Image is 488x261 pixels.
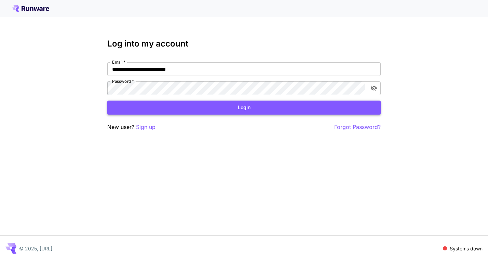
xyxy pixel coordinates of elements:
[19,245,52,252] p: © 2025, [URL]
[136,123,155,131] button: Sign up
[368,82,380,94] button: toggle password visibility
[107,123,155,131] p: New user?
[107,39,381,49] h3: Log into my account
[112,78,134,84] label: Password
[334,123,381,131] button: Forgot Password?
[450,245,483,252] p: Systems down
[107,101,381,115] button: Login
[112,59,125,65] label: Email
